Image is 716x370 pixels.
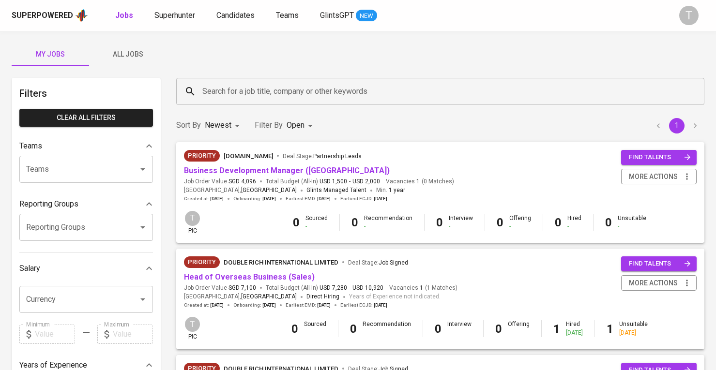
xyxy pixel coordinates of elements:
span: Job Signed [379,259,408,266]
span: Superhunter [154,11,195,20]
a: Head of Overseas Business (Sales) [184,272,315,281]
div: Salary [19,259,153,278]
div: Reporting Groups [19,194,153,214]
button: more actions [621,275,697,291]
span: My Jobs [17,48,83,60]
div: Interview [449,214,473,231]
div: - [305,222,328,231]
div: Superpowered [12,10,73,21]
span: [DATE] [374,302,387,309]
b: 0 [555,216,562,229]
input: Value [35,325,75,344]
div: Recommendation [363,320,411,337]
a: Business Development Manager ([GEOGRAPHIC_DATA]) [184,166,390,175]
span: Candidates [216,11,255,20]
span: Clear All filters [27,112,145,124]
a: Jobs [115,10,135,22]
b: 0 [497,216,503,229]
a: Superhunter [154,10,197,22]
span: find talents [629,258,691,269]
a: Teams [276,10,301,22]
div: Offering [508,320,530,337]
b: 0 [605,216,612,229]
span: Deal Stage : [283,153,362,160]
span: Job Order Value [184,284,256,292]
div: - [304,329,326,337]
span: SGD 4,096 [229,178,256,186]
b: 0 [350,322,357,336]
button: Open [136,221,150,234]
div: Newest [205,117,243,134]
span: 1 [418,284,423,292]
div: Sourced [304,320,326,337]
span: - [349,178,350,186]
div: Recommendation [364,214,412,231]
span: [DATE] [317,195,331,202]
span: 1 [415,178,420,186]
div: - [447,329,472,337]
div: - [618,222,646,231]
span: USD 7,280 [320,284,347,292]
b: 0 [291,322,298,336]
span: Created at : [184,195,224,202]
span: Vacancies ( 0 Matches ) [386,178,454,186]
span: Years of Experience not indicated. [349,292,441,302]
b: 1 [607,322,613,336]
span: USD 10,920 [352,284,383,292]
b: 0 [351,216,358,229]
span: Job Order Value [184,178,256,186]
a: GlintsGPT NEW [320,10,377,22]
b: 1 [553,322,560,336]
div: - [509,222,531,231]
span: Earliest EMD : [286,302,331,309]
button: Open [136,163,150,176]
b: 0 [293,216,300,229]
div: Hired [566,320,583,337]
div: - [508,329,530,337]
span: Created at : [184,302,224,309]
button: page 1 [669,118,685,133]
div: - [449,222,473,231]
span: GlintsGPT [320,11,354,20]
span: Earliest ECJD : [340,195,387,202]
b: 0 [436,216,443,229]
div: [DATE] [566,329,583,337]
div: T [184,316,201,333]
span: [GEOGRAPHIC_DATA] [241,292,297,302]
span: [DATE] [262,195,276,202]
span: Earliest EMD : [286,195,331,202]
div: Interview [447,320,472,337]
span: Priority [184,257,220,267]
span: Glints Managed Talent [306,187,366,193]
div: Teams [19,136,153,156]
span: [DATE] [374,195,387,202]
span: SGD 7,100 [229,284,256,292]
div: New Job received from Demand Team [184,150,220,162]
span: NEW [356,11,377,21]
div: Offering [509,214,531,231]
span: Onboarding : [233,302,276,309]
div: pic [184,316,201,341]
div: T [184,210,201,227]
h6: Filters [19,86,153,101]
a: Superpoweredapp logo [12,8,88,23]
div: [DATE] [619,329,648,337]
span: - [349,284,350,292]
button: find talents [621,256,697,271]
span: Priority [184,151,220,161]
button: find talents [621,150,697,165]
p: Reporting Groups [19,198,78,210]
span: Total Budget (All-In) [266,178,380,186]
b: 0 [495,322,502,336]
div: - [567,222,581,231]
span: Teams [276,11,299,20]
div: - [364,222,412,231]
span: Vacancies ( 1 Matches ) [389,284,457,292]
div: - [363,329,411,337]
b: Jobs [115,11,133,20]
p: Teams [19,140,42,152]
span: Deal Stage : [348,259,408,266]
nav: pagination navigation [649,118,704,133]
span: USD 2,000 [352,178,380,186]
span: Direct Hiring [306,293,339,300]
